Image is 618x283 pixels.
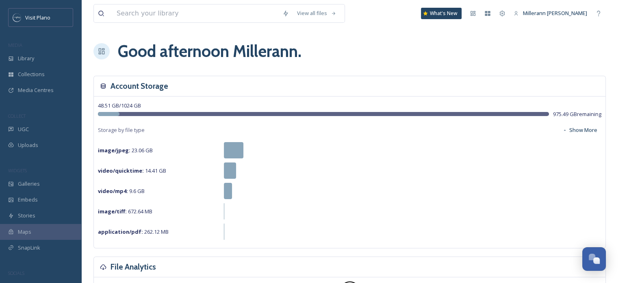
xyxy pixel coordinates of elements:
[98,147,153,154] span: 23.06 GB
[113,4,278,22] input: Search your library
[8,113,26,119] span: COLLECT
[421,8,462,19] a: What's New
[98,126,145,134] span: Storage by file type
[118,39,301,64] h1: Good afternoon Millerann .
[25,14,50,21] span: Visit Plano
[18,196,38,204] span: Embeds
[18,125,29,133] span: UGC
[510,5,591,21] a: Millerann [PERSON_NAME]
[98,187,145,195] span: 9.6 GB
[558,122,601,138] button: Show More
[18,212,35,219] span: Stories
[98,167,144,174] strong: video/quicktime :
[13,13,21,22] img: images.jpeg
[18,86,54,94] span: Media Centres
[8,42,22,48] span: MEDIA
[98,228,169,235] span: 262.12 MB
[98,187,128,195] strong: video/mp4 :
[18,244,40,252] span: SnapLink
[111,261,156,273] h3: File Analytics
[111,80,168,92] h3: Account Storage
[582,247,606,271] button: Open Chat
[98,228,143,235] strong: application/pdf :
[18,55,34,62] span: Library
[8,270,24,276] span: SOCIALS
[98,208,152,215] span: 672.64 MB
[293,5,340,21] a: View all files
[98,167,166,174] span: 14.41 GB
[553,110,601,118] span: 975.49 GB remaining
[98,208,127,215] strong: image/tiff :
[523,9,587,17] span: Millerann [PERSON_NAME]
[18,180,40,188] span: Galleries
[8,167,27,173] span: WIDGETS
[18,70,45,78] span: Collections
[18,228,31,236] span: Maps
[98,102,141,109] span: 48.51 GB / 1024 GB
[98,147,130,154] strong: image/jpeg :
[18,141,38,149] span: Uploads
